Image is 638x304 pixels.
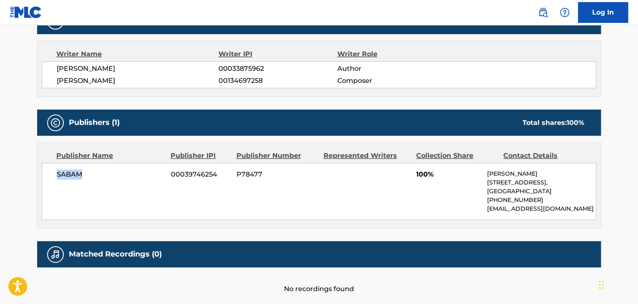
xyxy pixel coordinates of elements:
span: Composer [337,76,445,86]
div: No recordings found [37,267,601,294]
iframe: Chat Widget [596,264,638,304]
a: Public Search [535,4,551,21]
img: help [560,7,570,17]
div: Writer Role [337,49,445,59]
p: [PERSON_NAME] [487,169,596,178]
span: 100% [416,169,481,179]
p: [PHONE_NUMBER] [487,196,596,204]
h5: Matched Recordings (0) [69,249,162,259]
div: Publisher Number [236,151,317,161]
div: Publisher IPI [171,151,230,161]
span: [PERSON_NAME] [57,64,219,74]
div: Drag [599,272,604,297]
span: 100 % [567,119,584,127]
span: 00039746254 [171,169,230,179]
div: Total shares: [522,118,584,128]
img: Publishers [50,118,60,128]
img: search [538,7,548,17]
span: [PERSON_NAME] [57,76,219,86]
p: [EMAIL_ADDRESS][DOMAIN_NAME] [487,204,596,213]
div: Contact Details [503,151,584,161]
p: [GEOGRAPHIC_DATA] [487,187,596,196]
div: Writer Name [56,49,219,59]
span: P78477 [236,169,317,179]
div: Collection Share [416,151,497,161]
div: Publisher Name [56,151,164,161]
a: Log In [578,2,628,23]
span: 00033875962 [219,64,337,74]
div: Represented Writers [324,151,410,161]
img: Matched Recordings [50,249,60,259]
h5: Publishers (1) [69,118,120,127]
div: Help [556,4,573,21]
span: Author [337,64,445,74]
p: [STREET_ADDRESS], [487,178,596,187]
div: Writer IPI [219,49,337,59]
img: MLC Logo [10,6,42,18]
span: SABAM [57,169,165,179]
span: 00134697258 [219,76,337,86]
